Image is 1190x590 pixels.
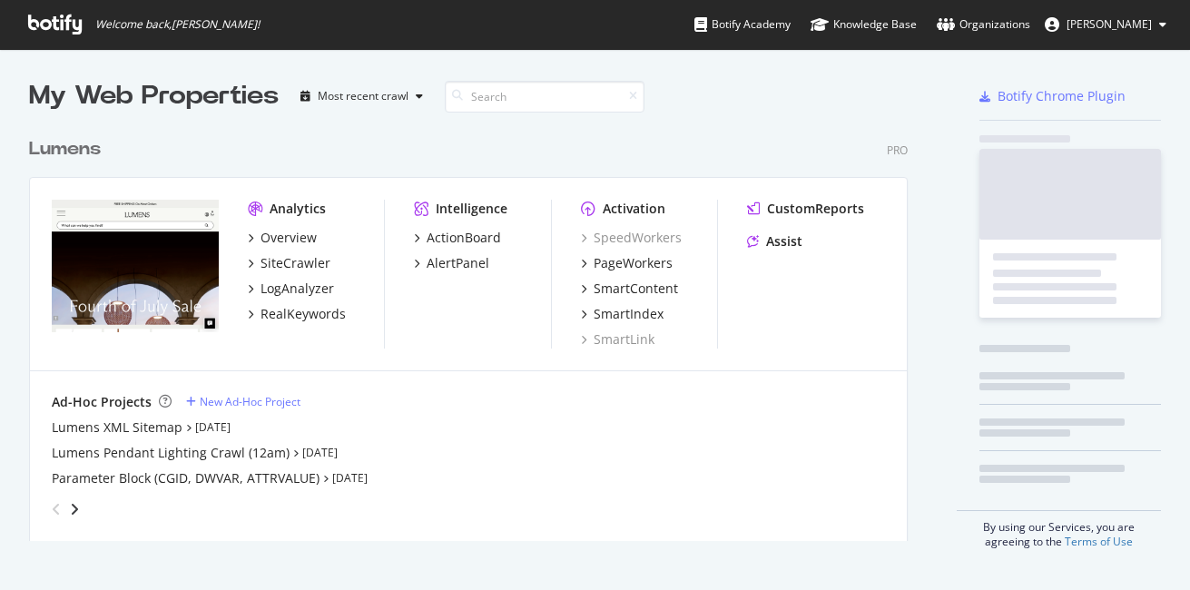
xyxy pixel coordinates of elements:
[52,418,182,437] a: Lumens XML Sitemap
[747,200,864,218] a: CustomReports
[957,510,1161,549] div: By using our Services, you are agreeing to the
[594,280,678,298] div: SmartContent
[414,229,501,247] a: ActionBoard
[248,254,330,272] a: SiteCrawler
[52,469,320,487] a: Parameter Block (CGID, DWVAR, ATTRVALUE)
[52,393,152,411] div: Ad-Hoc Projects
[694,15,791,34] div: Botify Academy
[270,200,326,218] div: Analytics
[1067,16,1152,32] span: Bobby Lyons
[1030,10,1181,39] button: [PERSON_NAME]
[581,280,678,298] a: SmartContent
[581,229,682,247] a: SpeedWorkers
[581,305,664,323] a: SmartIndex
[29,136,101,162] div: Lumens
[261,229,317,247] div: Overview
[293,82,430,111] button: Most recent crawl
[261,280,334,298] div: LogAnalyzer
[332,470,368,486] a: [DATE]
[186,394,300,409] a: New Ad-Hoc Project
[979,87,1126,105] a: Botify Chrome Plugin
[581,254,673,272] a: PageWorkers
[445,81,644,113] input: Search
[29,114,922,541] div: grid
[767,200,864,218] div: CustomReports
[603,200,665,218] div: Activation
[1065,534,1133,549] a: Terms of Use
[887,143,908,158] div: Pro
[581,330,654,349] a: SmartLink
[302,445,338,460] a: [DATE]
[29,78,279,114] div: My Web Properties
[52,444,290,462] a: Lumens Pendant Lighting Crawl (12am)
[248,229,317,247] a: Overview
[937,15,1030,34] div: Organizations
[427,254,489,272] div: AlertPanel
[261,254,330,272] div: SiteCrawler
[766,232,802,251] div: Assist
[318,91,408,102] div: Most recent crawl
[747,232,802,251] a: Assist
[998,87,1126,105] div: Botify Chrome Plugin
[261,305,346,323] div: RealKeywords
[95,17,260,32] span: Welcome back, [PERSON_NAME] !
[52,200,219,333] img: www.lumens.com
[436,200,507,218] div: Intelligence
[29,136,108,162] a: Lumens
[248,280,334,298] a: LogAnalyzer
[414,254,489,272] a: AlertPanel
[427,229,501,247] div: ActionBoard
[68,500,81,518] div: angle-right
[811,15,917,34] div: Knowledge Base
[200,394,300,409] div: New Ad-Hoc Project
[248,305,346,323] a: RealKeywords
[44,495,68,524] div: angle-left
[195,419,231,435] a: [DATE]
[594,254,673,272] div: PageWorkers
[594,305,664,323] div: SmartIndex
